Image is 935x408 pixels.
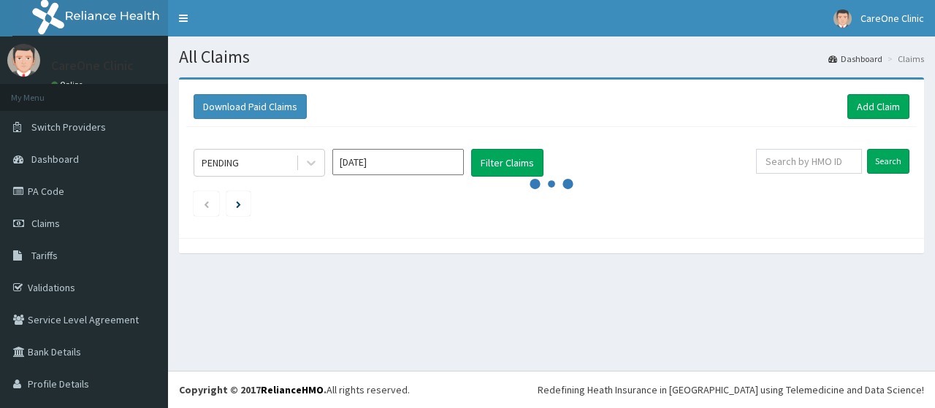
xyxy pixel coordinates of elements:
[51,59,134,72] p: CareOne Clinic
[236,197,241,210] a: Next page
[756,149,862,174] input: Search by HMO ID
[51,80,86,90] a: Online
[31,249,58,262] span: Tariffs
[860,12,924,25] span: CareOne Clinic
[884,53,924,65] li: Claims
[261,383,324,396] a: RelianceHMO
[7,44,40,77] img: User Image
[847,94,909,119] a: Add Claim
[31,217,60,230] span: Claims
[168,371,935,408] footer: All rights reserved.
[202,155,239,170] div: PENDING
[538,382,924,397] div: Redefining Heath Insurance in [GEOGRAPHIC_DATA] using Telemedicine and Data Science!
[194,94,307,119] button: Download Paid Claims
[530,162,573,206] svg: audio-loading
[833,9,852,28] img: User Image
[31,120,106,134] span: Switch Providers
[179,47,924,66] h1: All Claims
[179,383,327,396] strong: Copyright © 2017 .
[471,149,543,177] button: Filter Claims
[31,153,79,166] span: Dashboard
[332,149,464,175] input: Select Month and Year
[203,197,210,210] a: Previous page
[828,53,882,65] a: Dashboard
[867,149,909,174] input: Search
